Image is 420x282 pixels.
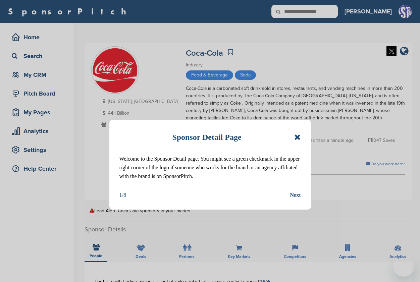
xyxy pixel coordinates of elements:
iframe: Button to launch messaging window [393,255,415,277]
p: Welcome to the Sponsor Detail page. You might see a green checkmark in the upper right corner of ... [119,155,301,181]
div: 1/8 [119,191,126,200]
h1: Sponsor Detail Page [172,130,241,145]
button: Next [290,191,301,200]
